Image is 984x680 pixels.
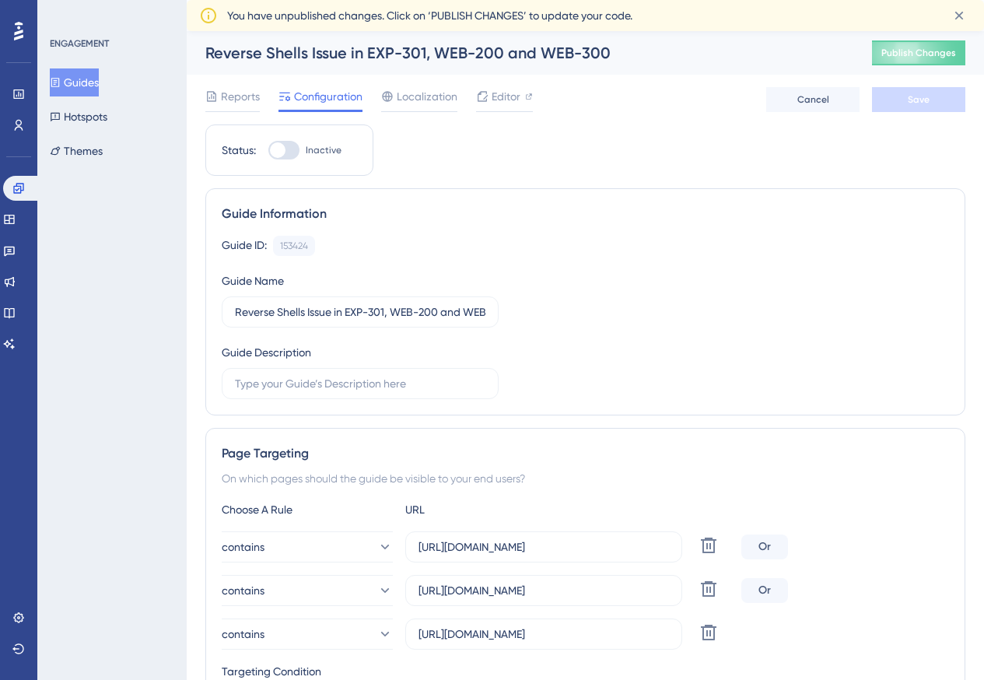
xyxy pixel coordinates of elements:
span: Save [908,93,930,106]
div: Or [741,535,788,559]
span: contains [222,538,264,556]
button: contains [222,619,393,650]
span: Inactive [306,144,341,156]
button: Guides [50,68,99,96]
div: Choose A Rule [222,500,393,519]
div: Or [741,578,788,603]
input: yourwebsite.com/path [418,582,669,599]
div: Guide Information [222,205,949,223]
input: yourwebsite.com/path [418,626,669,643]
div: On which pages should the guide be visible to your end users? [222,469,949,488]
input: Type your Guide’s Description here [235,375,485,392]
div: Page Targeting [222,444,949,463]
div: 153424 [280,240,308,252]
span: contains [222,581,264,600]
div: Guide Description [222,343,311,362]
span: Localization [397,87,457,106]
div: Guide Name [222,272,284,290]
span: Editor [492,87,520,106]
div: Reverse Shells Issue in EXP-301, WEB-200 and WEB-300 [205,42,833,64]
input: Type your Guide’s Name here [235,303,485,321]
span: Configuration [294,87,362,106]
span: Publish Changes [881,47,956,59]
button: contains [222,575,393,606]
button: Hotspots [50,103,107,131]
div: Guide ID: [222,236,267,256]
button: Cancel [766,87,860,112]
input: yourwebsite.com/path [418,538,669,556]
span: Cancel [797,93,829,106]
button: Publish Changes [872,40,965,65]
span: You have unpublished changes. Click on ‘PUBLISH CHANGES’ to update your code. [227,6,632,25]
div: URL [405,500,576,519]
button: Themes [50,137,103,165]
div: ENGAGEMENT [50,37,109,50]
button: Save [872,87,965,112]
div: Status: [222,141,256,159]
span: Reports [221,87,260,106]
button: contains [222,531,393,563]
span: contains [222,625,264,643]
